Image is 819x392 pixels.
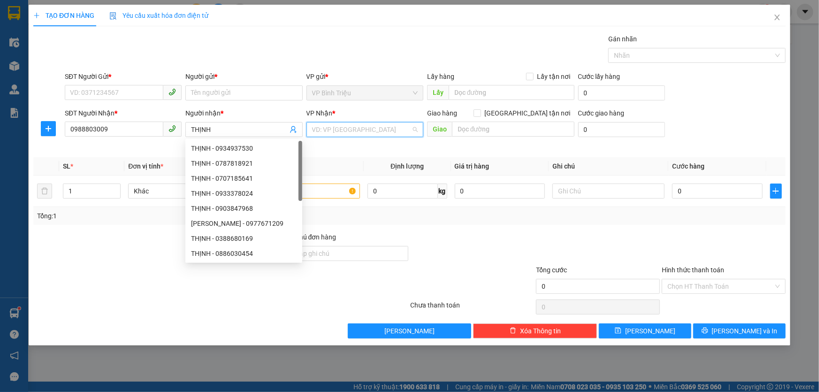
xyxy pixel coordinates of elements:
[134,184,235,198] span: Khác
[185,138,302,149] div: Tên không hợp lệ
[427,109,457,117] span: Giao hàng
[37,211,316,221] div: Tổng: 1
[608,35,637,43] label: Gán nhãn
[427,73,454,80] span: Lấy hàng
[578,109,625,117] label: Cước giao hàng
[33,12,40,19] span: plus
[578,122,665,137] input: Cước giao hàng
[109,12,117,20] img: icon
[306,109,333,117] span: VP Nhận
[520,326,561,336] span: Xóa Thông tin
[455,184,545,199] input: 0
[773,14,781,21] span: close
[109,12,208,19] span: Yêu cầu xuất hóa đơn điện tử
[712,326,778,336] span: [PERSON_NAME] và In
[185,186,302,201] div: THỊNH - 0933378024
[534,71,574,82] span: Lấy tận nơi
[438,184,447,199] span: kg
[536,266,567,274] span: Tổng cước
[191,173,297,184] div: THỊNH - 0707185641
[410,300,536,316] div: Chưa thanh toán
[290,126,297,133] span: user-add
[285,233,337,241] label: Ghi chú đơn hàng
[390,162,424,170] span: Định lượng
[770,184,782,199] button: plus
[771,187,781,195] span: plus
[662,266,724,274] label: Hình thức thanh toán
[191,158,297,169] div: THỊNH - 0787818921
[481,108,574,118] span: [GEOGRAPHIC_DATA] tận nơi
[191,203,297,214] div: THỊNH - 0903847968
[185,108,302,118] div: Người nhận
[248,184,360,199] input: VD: Bàn, Ghế
[549,157,668,176] th: Ghi chú
[185,156,302,171] div: THỊNH - 0787818921
[185,216,302,231] div: THÙY THỊNH - 0977671209
[185,246,302,261] div: THỊNH - 0886030454
[625,326,675,336] span: [PERSON_NAME]
[41,121,56,136] button: plus
[384,326,435,336] span: [PERSON_NAME]
[427,122,452,137] span: Giao
[185,231,302,246] div: THỊNH - 0388680169
[37,184,52,199] button: delete
[128,162,163,170] span: Đơn vị tính
[63,162,70,170] span: SL
[764,5,790,31] button: Close
[552,184,665,199] input: Ghi Chú
[41,125,55,132] span: plus
[452,122,574,137] input: Dọc đường
[510,327,516,335] span: delete
[348,323,472,338] button: [PERSON_NAME]
[168,125,176,132] span: phone
[615,327,621,335] span: save
[185,201,302,216] div: THỊNH - 0903847968
[168,88,176,96] span: phone
[65,108,182,118] div: SĐT Người Nhận
[672,162,704,170] span: Cước hàng
[65,71,182,82] div: SĐT Người Gửi
[693,323,786,338] button: printer[PERSON_NAME] và In
[191,233,297,244] div: THỊNH - 0388680169
[578,85,665,100] input: Cước lấy hàng
[285,246,409,261] input: Ghi chú đơn hàng
[185,71,302,82] div: Người gửi
[578,73,620,80] label: Cước lấy hàng
[599,323,691,338] button: save[PERSON_NAME]
[473,323,597,338] button: deleteXóa Thông tin
[306,71,423,82] div: VP gửi
[191,188,297,199] div: THỊNH - 0933378024
[185,141,302,156] div: THỊNH - 0934937530
[449,85,574,100] input: Dọc đường
[455,162,490,170] span: Giá trị hàng
[191,143,297,154] div: THỊNH - 0934937530
[702,327,708,335] span: printer
[312,86,418,100] span: VP Bình Triệu
[191,248,297,259] div: THỊNH - 0886030454
[427,85,449,100] span: Lấy
[185,171,302,186] div: THỊNH - 0707185641
[33,12,94,19] span: TẠO ĐƠN HÀNG
[191,218,297,229] div: [PERSON_NAME] - 0977671209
